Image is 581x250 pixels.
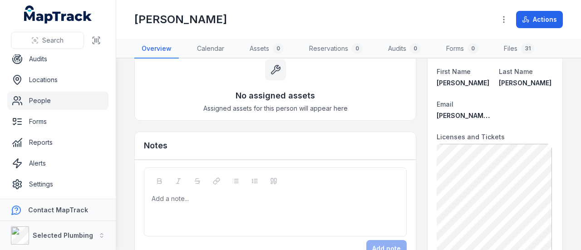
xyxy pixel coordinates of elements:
[42,36,64,45] span: Search
[437,79,489,87] span: [PERSON_NAME]
[499,79,551,87] span: [PERSON_NAME]
[7,175,108,193] a: Settings
[144,139,167,152] h3: Notes
[242,39,291,59] a: Assets0
[302,39,370,59] a: Reservations0
[499,68,533,75] span: Last Name
[7,92,108,110] a: People
[497,39,542,59] a: Files31
[381,39,428,59] a: Audits0
[521,43,534,54] div: 31
[468,43,478,54] div: 0
[410,43,421,54] div: 0
[7,71,108,89] a: Locations
[11,32,84,49] button: Search
[33,231,93,239] strong: Selected Plumbing
[437,68,471,75] span: First Name
[516,11,563,28] button: Actions
[437,100,453,108] span: Email
[190,39,231,59] a: Calendar
[7,133,108,152] a: Reports
[28,206,88,214] strong: Contact MapTrack
[134,39,179,59] a: Overview
[203,104,348,113] span: Assigned assets for this person will appear here
[437,133,505,141] span: Licenses and Tickets
[273,43,284,54] div: 0
[439,39,486,59] a: Forms0
[352,43,363,54] div: 0
[7,113,108,131] a: Forms
[7,50,108,68] a: Audits
[134,12,227,27] h1: [PERSON_NAME]
[7,154,108,172] a: Alerts
[24,5,92,24] a: MapTrack
[236,89,315,102] h3: No assigned assets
